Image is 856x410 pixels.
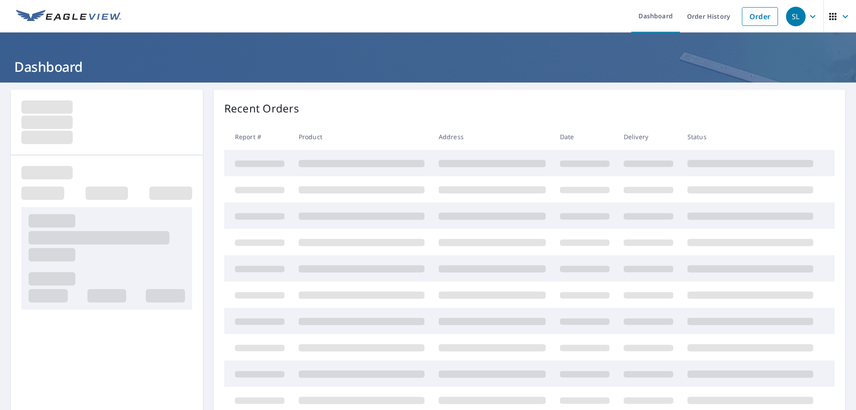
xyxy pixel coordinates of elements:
a: Order [742,7,778,26]
p: Recent Orders [224,100,299,116]
h1: Dashboard [11,58,845,76]
th: Report # [224,124,292,150]
img: EV Logo [16,10,121,23]
th: Address [432,124,553,150]
th: Status [680,124,820,150]
th: Delivery [617,124,680,150]
th: Date [553,124,617,150]
div: SL [786,7,806,26]
th: Product [292,124,432,150]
